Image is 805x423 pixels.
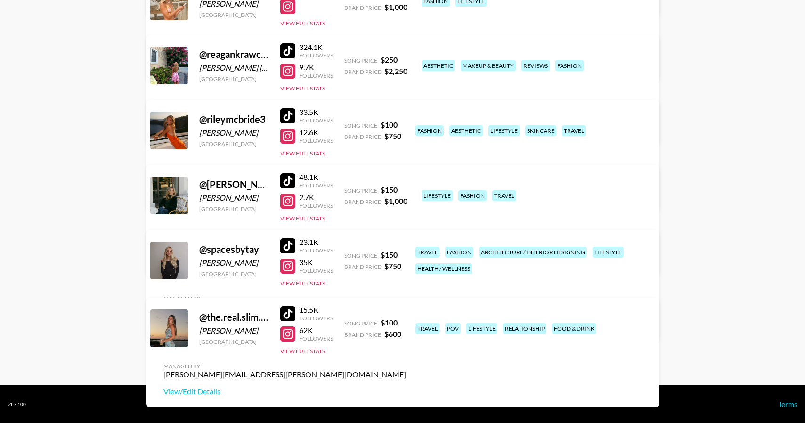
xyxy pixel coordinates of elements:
[552,323,596,334] div: food & drink
[199,75,269,82] div: [GEOGRAPHIC_DATA]
[299,267,333,274] div: Followers
[344,68,382,75] span: Brand Price:
[199,179,269,190] div: @ [PERSON_NAME].[PERSON_NAME]
[344,133,382,140] span: Brand Price:
[344,198,382,205] span: Brand Price:
[299,247,333,254] div: Followers
[299,325,333,335] div: 62K
[381,318,398,327] strong: $ 100
[299,182,333,189] div: Followers
[299,107,333,117] div: 33.5K
[299,335,333,342] div: Followers
[344,122,379,129] span: Song Price:
[280,150,325,157] button: View Full Stats
[562,125,586,136] div: travel
[344,57,379,64] span: Song Price:
[163,295,406,302] div: Managed By
[449,125,483,136] div: aesthetic
[299,193,333,202] div: 2.7K
[199,193,269,203] div: [PERSON_NAME]
[299,42,333,52] div: 324.1K
[445,247,473,258] div: fashion
[199,140,269,147] div: [GEOGRAPHIC_DATA]
[199,338,269,345] div: [GEOGRAPHIC_DATA]
[384,196,407,205] strong: $ 1,000
[445,323,461,334] div: pov
[381,55,398,64] strong: $ 250
[344,4,382,11] span: Brand Price:
[299,237,333,247] div: 23.1K
[344,263,382,270] span: Brand Price:
[503,323,546,334] div: relationship
[555,60,584,71] div: fashion
[344,187,379,194] span: Song Price:
[299,172,333,182] div: 48.1K
[199,258,269,268] div: [PERSON_NAME]
[299,72,333,79] div: Followers
[381,185,398,194] strong: $ 150
[163,387,406,396] a: View/Edit Details
[521,60,550,71] div: reviews
[299,305,333,315] div: 15.5K
[492,190,516,201] div: travel
[299,258,333,267] div: 35K
[299,137,333,144] div: Followers
[384,261,401,270] strong: $ 750
[299,315,333,322] div: Followers
[280,280,325,287] button: View Full Stats
[199,49,269,60] div: @ reagankrawczyk
[299,128,333,137] div: 12.6K
[199,326,269,335] div: [PERSON_NAME]
[422,60,455,71] div: aesthetic
[381,250,398,259] strong: $ 150
[199,311,269,323] div: @ the.real.slim.sadieee
[381,120,398,129] strong: $ 100
[344,252,379,259] span: Song Price:
[8,401,26,407] div: v 1.7.100
[384,131,401,140] strong: $ 750
[525,125,556,136] div: skincare
[344,320,379,327] span: Song Price:
[415,263,472,274] div: health / wellness
[199,128,269,138] div: [PERSON_NAME]
[344,331,382,338] span: Brand Price:
[384,2,407,11] strong: $ 1,000
[280,215,325,222] button: View Full Stats
[299,202,333,209] div: Followers
[384,66,407,75] strong: $ 2,250
[299,117,333,124] div: Followers
[422,190,453,201] div: lifestyle
[199,244,269,255] div: @ spacesbytay
[479,247,587,258] div: architecture/ interior designing
[199,11,269,18] div: [GEOGRAPHIC_DATA]
[593,247,624,258] div: lifestyle
[199,270,269,277] div: [GEOGRAPHIC_DATA]
[199,114,269,125] div: @ rileymcbride3
[415,323,439,334] div: travel
[280,85,325,92] button: View Full Stats
[199,205,269,212] div: [GEOGRAPHIC_DATA]
[163,370,406,379] div: [PERSON_NAME][EMAIL_ADDRESS][PERSON_NAME][DOMAIN_NAME]
[280,348,325,355] button: View Full Stats
[299,52,333,59] div: Followers
[415,125,444,136] div: fashion
[458,190,487,201] div: fashion
[466,323,497,334] div: lifestyle
[488,125,520,136] div: lifestyle
[280,20,325,27] button: View Full Stats
[778,399,797,408] a: Terms
[299,63,333,72] div: 9.7K
[461,60,516,71] div: makeup & beauty
[163,363,406,370] div: Managed By
[415,247,439,258] div: travel
[199,63,269,73] div: [PERSON_NAME] [PERSON_NAME]
[384,329,401,338] strong: $ 600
